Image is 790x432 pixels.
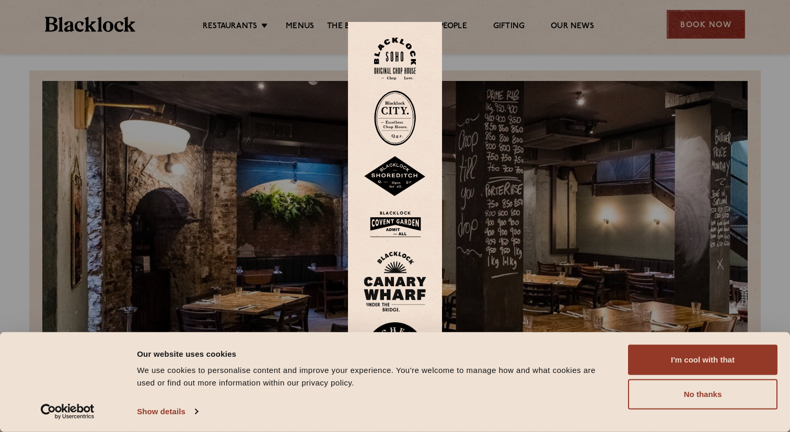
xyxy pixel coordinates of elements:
img: City-stamp-default.svg [374,90,416,146]
a: Usercentrics Cookiebot - opens in a new window [22,404,113,419]
button: No thanks [628,379,777,410]
img: BL_CW_Logo_Website.svg [364,251,426,312]
div: We use cookies to personalise content and improve your experience. You're welcome to manage how a... [137,364,605,389]
img: Shoreditch-stamp-v2-default.svg [364,156,426,197]
div: Our website uses cookies [137,347,605,360]
button: I'm cool with that [628,345,777,375]
img: Soho-stamp-default.svg [374,38,416,80]
img: BL_Manchester_Logo-bleed.png [364,322,426,394]
img: BLA_1470_CoventGarden_Website_Solid.svg [364,207,426,241]
a: Show details [137,404,197,419]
